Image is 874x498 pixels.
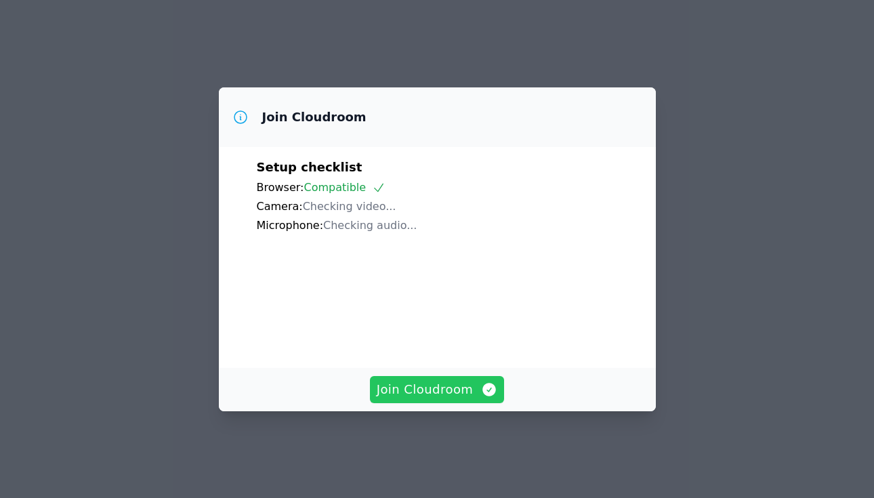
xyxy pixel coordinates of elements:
span: Microphone: [257,219,324,232]
button: Join Cloudroom [370,376,505,403]
span: Checking audio... [323,219,417,232]
span: Setup checklist [257,160,362,174]
span: Browser: [257,181,304,194]
span: Checking video... [303,200,396,213]
span: Compatible [304,181,386,194]
span: Join Cloudroom [377,380,498,399]
span: Camera: [257,200,303,213]
h3: Join Cloudroom [262,109,367,125]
